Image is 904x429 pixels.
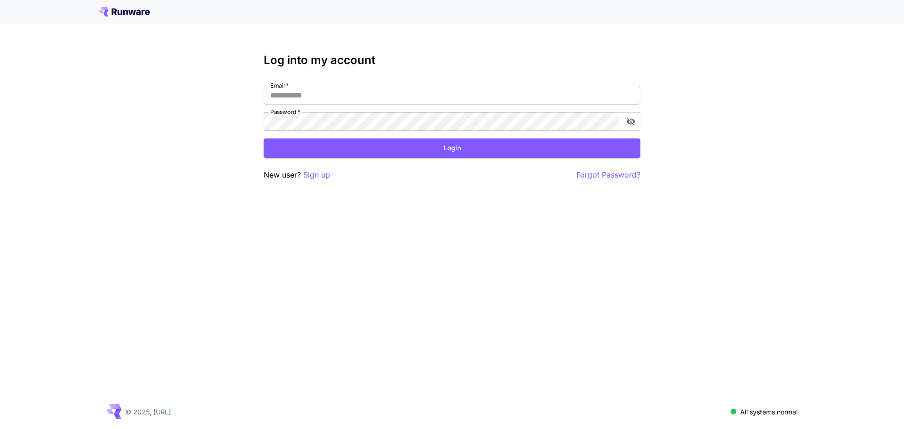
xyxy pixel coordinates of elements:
[264,54,640,67] h3: Log into my account
[264,138,640,158] button: Login
[125,407,171,417] p: © 2025, [URL]
[576,169,640,181] button: Forgot Password?
[264,169,330,181] p: New user?
[270,81,289,89] label: Email
[622,113,639,130] button: toggle password visibility
[740,407,798,417] p: All systems normal
[270,108,300,116] label: Password
[303,169,330,181] button: Sign up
